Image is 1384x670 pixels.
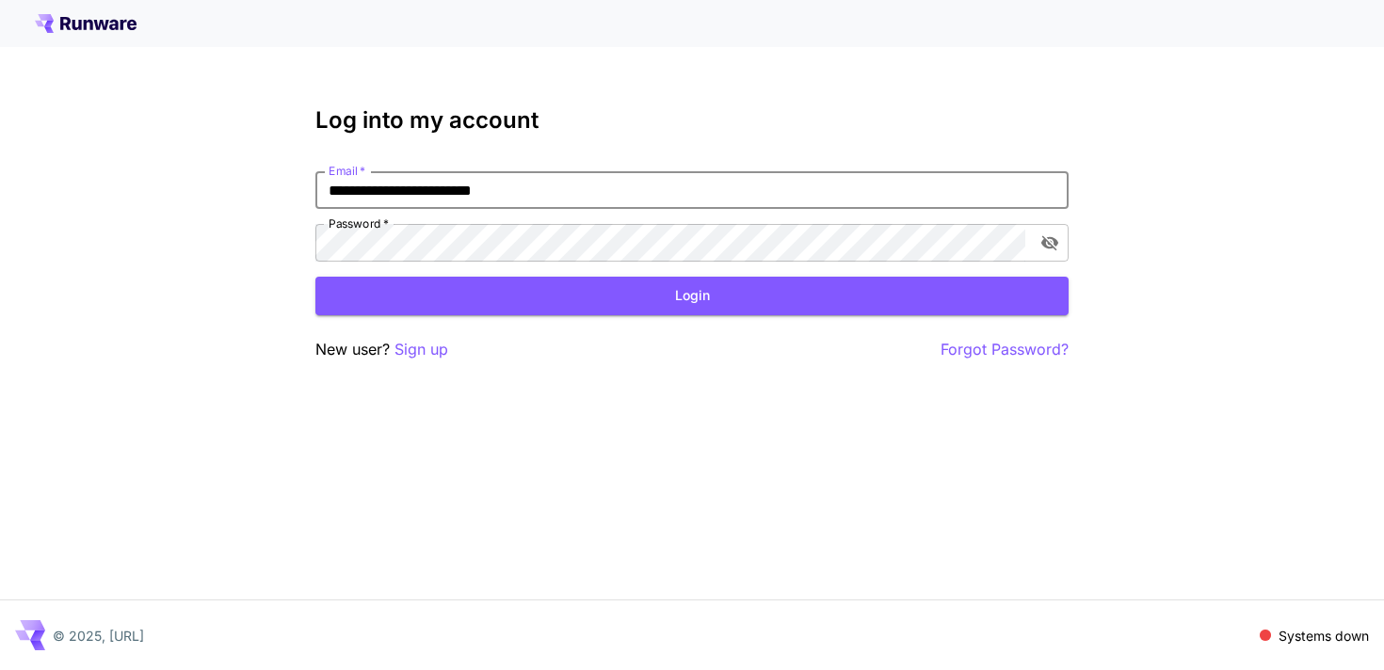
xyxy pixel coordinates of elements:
label: Password [329,215,389,231]
button: Forgot Password? [941,338,1069,361]
label: Email [329,163,365,179]
button: toggle password visibility [1033,226,1067,260]
p: © 2025, [URL] [53,626,144,646]
p: New user? [315,338,448,361]
button: Login [315,277,1069,315]
p: Systems down [1279,626,1369,646]
h3: Log into my account [315,107,1069,134]
button: Sign up [394,338,448,361]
